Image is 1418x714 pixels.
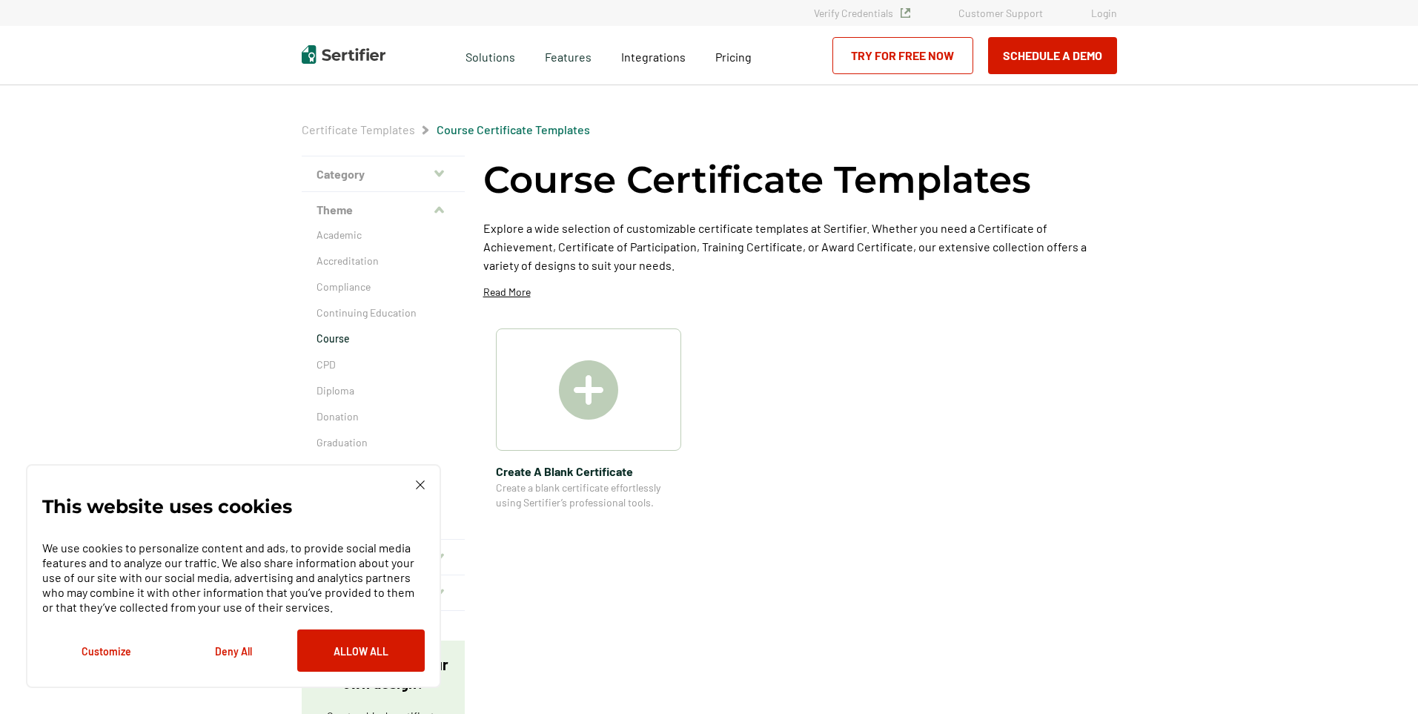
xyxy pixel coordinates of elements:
[302,228,465,540] div: Theme
[715,50,752,64] span: Pricing
[302,122,415,137] span: Certificate Templates
[545,46,592,65] span: Features
[302,122,590,137] div: Breadcrumb
[621,50,686,64] span: Integrations
[559,360,618,420] img: Create A Blank Certificate
[317,228,450,242] a: Academic
[302,156,465,192] button: Category
[715,46,752,65] a: Pricing
[42,541,425,615] p: We use cookies to personalize content and ads, to provide social media features and to analyze ou...
[832,37,973,74] a: Try for Free Now
[496,480,681,510] span: Create a blank certificate effortlessly using Sertifier’s professional tools.
[302,45,385,64] img: Sertifier | Digital Credentialing Platform
[317,383,450,398] a: Diploma
[466,46,515,65] span: Solutions
[988,37,1117,74] button: Schedule a Demo
[317,435,450,450] a: Graduation
[42,499,292,514] p: This website uses cookies
[302,192,465,228] button: Theme
[317,305,450,320] a: Continuing Education
[901,8,910,18] img: Verified
[958,7,1043,19] a: Customer Support
[483,219,1117,274] p: Explore a wide selection of customizable certificate templates at Sertifier. Whether you need a C...
[317,409,450,424] a: Donation
[483,285,531,300] p: Read More
[1091,7,1117,19] a: Login
[437,122,590,137] span: Course Certificate Templates
[621,46,686,65] a: Integrations
[317,254,450,268] a: Accreditation
[483,156,1031,204] h1: Course Certificate Templates
[170,629,297,672] button: Deny All
[317,280,450,294] a: Compliance
[416,480,425,489] img: Cookie Popup Close
[317,331,450,346] a: Course
[42,629,170,672] button: Customize
[437,122,590,136] a: Course Certificate Templates
[317,357,450,372] a: CPD
[496,462,681,480] span: Create A Blank Certificate
[302,122,415,136] a: Certificate Templates
[317,461,450,476] a: Internship
[814,7,910,19] a: Verify Credentials
[297,629,425,672] button: Allow All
